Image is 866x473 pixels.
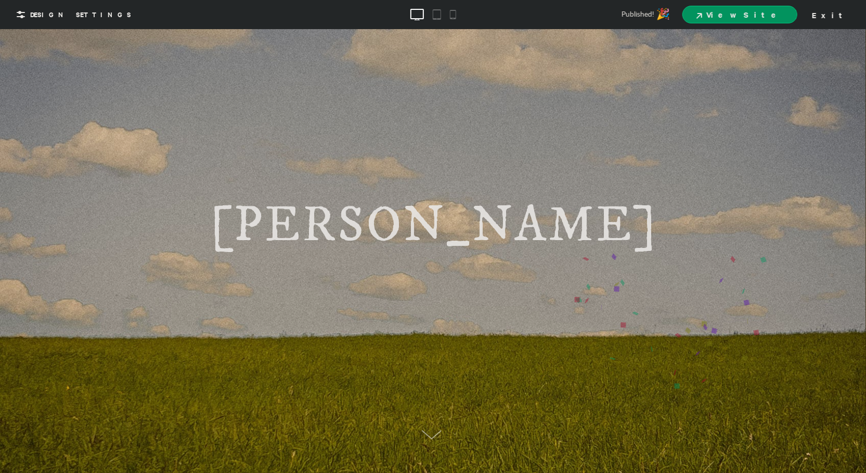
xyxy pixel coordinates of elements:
[30,10,131,19] span: Design Settings
[682,6,797,23] a: View Site
[696,9,783,20] span: View Site
[210,165,658,228] span: [PERSON_NAME]
[808,7,854,22] div: Exit
[622,9,670,20] p: Published!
